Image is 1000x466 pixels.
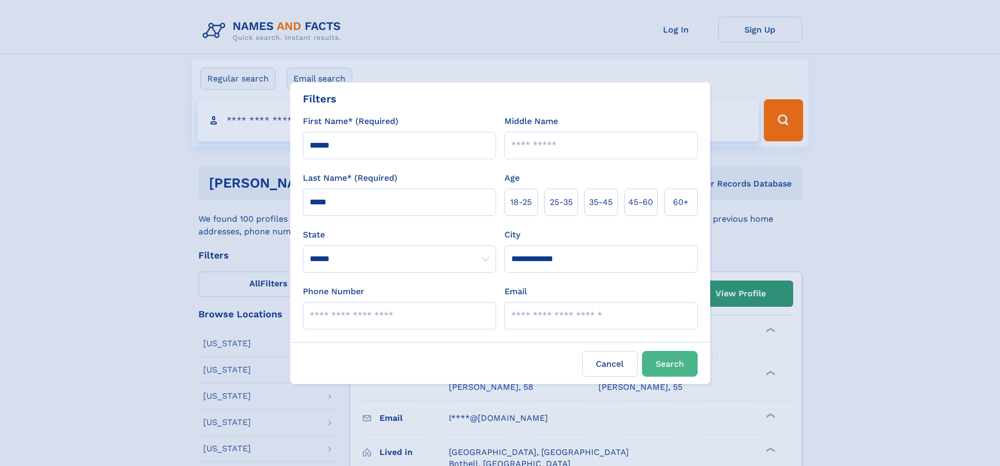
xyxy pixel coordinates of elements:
[303,91,336,107] div: Filters
[504,285,527,298] label: Email
[582,351,638,377] label: Cancel
[504,172,520,184] label: Age
[303,229,496,241] label: State
[504,229,520,241] label: City
[550,196,573,209] span: 25‑35
[642,351,698,377] button: Search
[303,115,398,128] label: First Name* (Required)
[303,285,364,298] label: Phone Number
[303,172,397,184] label: Last Name* (Required)
[628,196,653,209] span: 45‑60
[504,115,558,128] label: Middle Name
[673,196,689,209] span: 60+
[589,196,613,209] span: 35‑45
[510,196,532,209] span: 18‑25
